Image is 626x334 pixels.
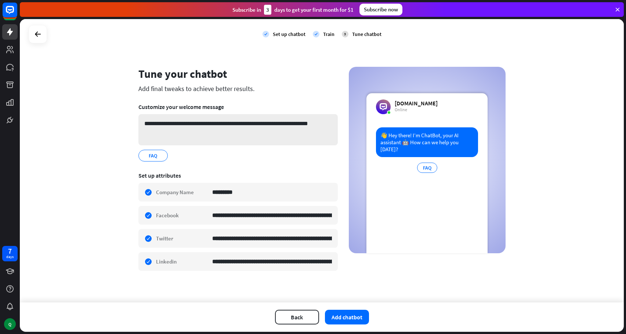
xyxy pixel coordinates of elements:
[2,246,18,261] a: 7 days
[138,172,338,179] div: Set up attributes
[313,31,319,37] i: check
[325,310,369,324] button: Add chatbot
[395,107,438,113] div: Online
[232,5,354,15] div: Subscribe in days to get your first month for $1
[263,31,269,37] i: check
[6,254,14,259] div: days
[323,31,334,37] div: Train
[359,4,402,15] div: Subscribe now
[352,31,381,37] div: Tune chatbot
[395,99,438,107] div: [DOMAIN_NAME]
[138,103,338,110] div: Customize your welcome message
[342,31,348,37] div: 3
[4,318,16,330] div: Q
[264,5,271,15] div: 3
[8,248,12,254] div: 7
[376,127,478,157] div: 👋 Hey there! I’m ChatBot, your AI assistant 🤖 How can we help you [DATE]?
[273,31,305,37] div: Set up chatbot
[275,310,319,324] button: Back
[138,67,338,81] div: Tune your chatbot
[417,163,437,173] div: FAQ
[148,152,158,160] span: FAQ
[138,84,338,93] div: Add final tweaks to achieve better results.
[6,3,28,25] button: Open LiveChat chat widget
